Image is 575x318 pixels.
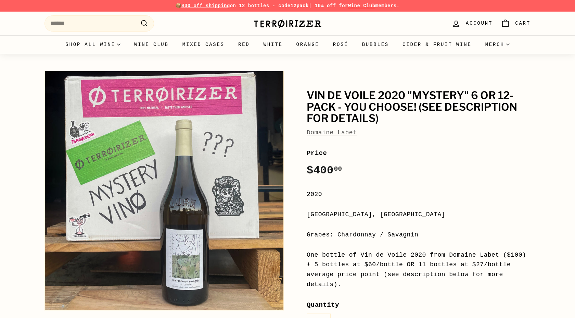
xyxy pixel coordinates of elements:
a: Red [231,35,257,54]
a: White [257,35,290,54]
span: Cart [515,20,531,27]
label: Quantity [307,300,531,310]
h1: Vin de Voile 2020 "mystery" 6 or 12-pack - You choose! (see description for details) [307,90,531,124]
summary: Merch [478,35,516,54]
a: Wine Club [348,3,375,9]
sup: 00 [334,165,342,173]
a: Cart [497,13,535,34]
div: Primary [31,35,544,54]
a: Account [447,13,497,34]
summary: Shop all wine [59,35,127,54]
div: One bottle of Vin de Voile 2020 from Domaine Labet ($100) + 5 bottles at $60/bottle OR 11 bottles... [307,250,531,290]
a: Wine Club [127,35,176,54]
strong: 12pack [291,3,309,9]
label: Price [307,148,531,158]
span: $400 [307,164,342,177]
span: Account [466,20,493,27]
a: Mixed Cases [176,35,231,54]
a: Domaine Labet [307,129,357,136]
a: Orange [290,35,326,54]
div: 2020 [307,189,531,199]
div: Grapes: Chardonnay / Savagnin [307,230,531,240]
div: [GEOGRAPHIC_DATA], [GEOGRAPHIC_DATA] [307,210,531,220]
span: $30 off shipping [181,3,230,9]
p: 📦 on 12 bottles - code | 10% off for members. [44,2,531,10]
a: Rosé [326,35,355,54]
a: Cider & Fruit Wine [396,35,478,54]
a: Bubbles [355,35,396,54]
